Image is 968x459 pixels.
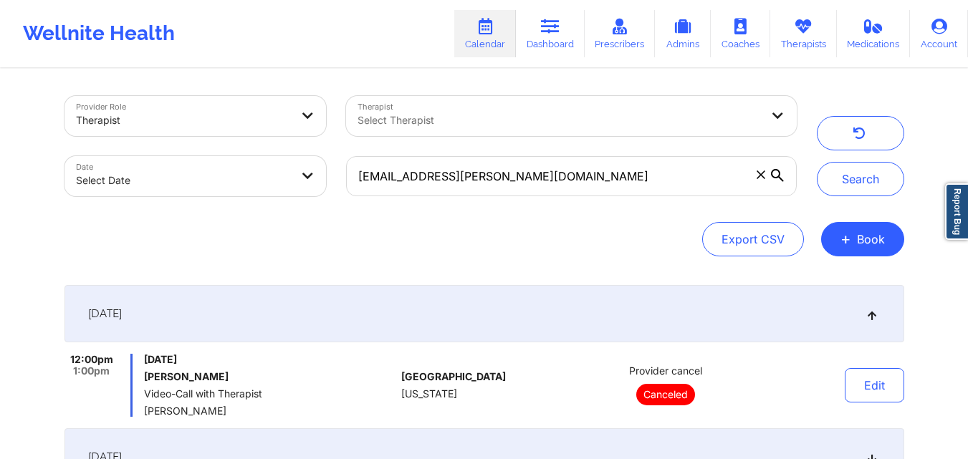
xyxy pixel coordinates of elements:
[821,222,904,256] button: +Book
[144,388,396,400] span: Video-Call with Therapist
[76,165,291,196] div: Select Date
[817,162,904,196] button: Search
[655,10,711,57] a: Admins
[845,368,904,402] button: Edit
[144,371,396,382] h6: [PERSON_NAME]
[702,222,804,256] button: Export CSV
[945,183,968,240] a: Report Bug
[516,10,585,57] a: Dashboard
[585,10,656,57] a: Prescribers
[711,10,770,57] a: Coaches
[837,10,911,57] a: Medications
[88,306,122,321] span: [DATE]
[70,354,113,365] span: 12:00pm
[144,354,396,365] span: [DATE]
[454,10,516,57] a: Calendar
[144,405,396,417] span: [PERSON_NAME]
[770,10,837,57] a: Therapists
[636,384,695,405] p: Canceled
[401,388,457,400] span: [US_STATE]
[73,365,110,377] span: 1:00pm
[840,235,851,243] span: +
[401,371,506,382] span: [GEOGRAPHIC_DATA]
[346,156,796,196] input: Search Appointments
[76,105,291,136] div: Therapist
[910,10,968,57] a: Account
[629,365,702,377] span: Provider cancel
